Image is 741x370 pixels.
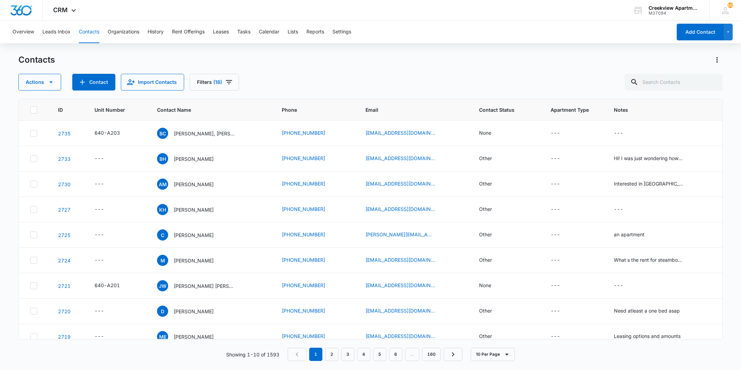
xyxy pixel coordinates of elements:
span: D [157,306,168,317]
div: Apartment Type - - Select to Edit Field [551,155,573,163]
div: Notes - - Select to Edit Field [614,205,636,214]
span: CRM [53,6,68,14]
div: Other [479,256,492,263]
div: Notes - Interested in Breckenridge apartment. Would like to know more about move in special - Sel... [614,180,696,188]
div: Contact Name - Marcus Eubanks - Select to Edit Field [157,331,226,342]
span: ME [157,331,168,342]
div: --- [94,332,104,341]
a: [PHONE_NUMBER] [282,332,325,340]
a: Page 160 [422,348,441,361]
em: 1 [309,348,322,361]
span: Phone [282,106,339,113]
span: (18) [213,80,222,85]
div: Apartment Type - - Select to Edit Field [551,205,573,214]
nav: Pagination [288,348,462,361]
div: Phone - 9706468510 - Select to Edit Field [282,205,338,214]
div: Email - kaitlynhaag19@gmail.com - Select to Edit Field [365,205,447,214]
a: Navigate to contact details page for Justin Wise Madeline Powell [58,283,71,289]
div: Contact Name - Alix Montoya - Select to Edit Field [157,179,226,190]
div: --- [614,205,623,214]
div: Contact Name - Kaitlyn Haag - Select to Edit Field [157,204,226,215]
div: --- [614,129,623,137]
span: Apartment Type [551,106,597,113]
p: [PERSON_NAME] [174,308,214,315]
span: AM [157,179,168,190]
div: --- [551,180,560,188]
div: account name [649,5,699,11]
button: Contacts [79,21,99,43]
a: [EMAIL_ADDRESS][DOMAIN_NAME] [365,180,435,187]
a: [PHONE_NUMBER] [282,256,325,263]
div: Contact Status - Other - Select to Edit Field [479,332,504,341]
div: Contact Status - Other - Select to Edit Field [479,256,504,265]
div: Apartment Type - - Select to Edit Field [551,180,573,188]
div: None [479,129,491,136]
a: Page 6 [389,348,402,361]
div: Email - denisemizer@gmail.com - Select to Edit Field [365,307,447,315]
div: Unit Number - 640-A203 - Select to Edit Field [94,129,132,137]
a: Navigate to contact details page for Marcus Eubanks [58,334,71,340]
p: [PERSON_NAME], [PERSON_NAME], [PERSON_NAME] [174,130,236,137]
div: Interested in [GEOGRAPHIC_DATA] apartment. Would like to know more about move in special [614,180,683,187]
button: Leads Inbox [42,21,71,43]
div: Phone - 9705022885 - Select to Edit Field [282,180,338,188]
div: Unit Number - - Select to Edit Field [94,307,116,315]
div: --- [551,282,560,290]
div: Other [479,180,492,187]
div: Notes - - Select to Edit Field [614,282,636,290]
span: C [157,229,168,241]
button: Tasks [237,21,250,43]
div: Other [479,307,492,314]
div: Notes - - Select to Edit Field [614,129,636,137]
div: Email - benita_carbajal@yahoo.com - Select to Edit Field [365,129,447,137]
a: Page 3 [341,348,354,361]
div: Apartment Type - - Select to Edit Field [551,307,573,315]
div: Email - alix.montoya97@gmail.com - Select to Edit Field [365,180,447,188]
div: Contact Name - Denise - Select to Edit Field [157,306,226,317]
a: [PHONE_NUMBER] [282,205,325,213]
a: Navigate to contact details page for Mariah [58,258,71,263]
div: Phone - 9705017704 - Select to Edit Field [282,256,338,265]
a: Navigate to contact details page for Christopher [58,232,71,238]
div: Unit Number - - Select to Edit Field [94,256,116,265]
button: Add Contact [677,24,724,40]
button: Actions [18,74,61,90]
p: [PERSON_NAME] [PERSON_NAME] [174,282,236,290]
a: Navigate to contact details page for Benita Carbajal, Allie Cunningham, Antonio Hernandez [58,131,71,136]
div: an apartment [614,231,644,238]
button: Rent Offerings [172,21,205,43]
a: [PERSON_NAME][EMAIL_ADDRESS][DOMAIN_NAME] [365,231,435,238]
div: Phone - 9703024923 - Select to Edit Field [282,155,338,163]
p: [PERSON_NAME] [174,206,214,213]
div: Contact Status - Other - Select to Edit Field [479,155,504,163]
div: --- [94,205,104,214]
div: Unit Number - - Select to Edit Field [94,231,116,239]
button: Reports [306,21,324,43]
div: --- [94,307,104,315]
a: [EMAIL_ADDRESS][DOMAIN_NAME] [365,155,435,162]
span: KH [157,204,168,215]
a: Navigate to contact details page for Kaitlyn Haag [58,207,71,213]
button: Leases [213,21,229,43]
a: [PHONE_NUMBER] [282,180,325,187]
div: --- [551,129,560,137]
div: --- [551,205,560,214]
div: Leasing options and amounts [614,332,681,340]
div: Contact Name - Christopher - Select to Edit Field [157,229,226,241]
a: [EMAIL_ADDRESS][DOMAIN_NAME] [365,129,435,136]
div: Unit Number - - Select to Edit Field [94,205,116,214]
span: Contact Status [479,106,524,113]
button: 10 Per Page [471,348,515,361]
div: --- [94,180,104,188]
div: --- [551,231,560,239]
div: Contact Status - None - Select to Edit Field [479,282,504,290]
a: [PHONE_NUMBER] [282,129,325,136]
div: Notes - Leasing options and amounts - Select to Edit Field [614,332,693,341]
a: [EMAIL_ADDRESS][DOMAIN_NAME] [365,282,435,289]
a: Next Page [444,348,462,361]
h1: Contacts [18,55,55,65]
p: [PERSON_NAME] [174,181,214,188]
div: account id [649,11,699,16]
div: Unit Number - - Select to Edit Field [94,155,116,163]
button: Calendar [259,21,279,43]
